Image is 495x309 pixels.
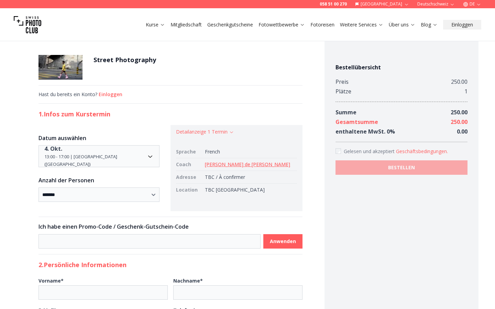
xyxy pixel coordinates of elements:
td: French [202,146,297,158]
div: 1 [464,87,467,96]
h3: Anzahl der Personen [38,176,159,184]
button: Date [38,145,159,167]
input: Nachname* [173,285,302,300]
img: Street Photography [38,55,82,80]
span: 0.00 [457,128,467,135]
button: Blog [418,20,440,30]
div: Summe [335,107,356,117]
div: enthaltene MwSt. 0 % [335,127,395,136]
a: Fotowettbewerbe [258,21,305,28]
a: Geschenkgutscheine [207,21,253,28]
h1: Street Photography [93,55,156,65]
td: Sprache [176,146,202,158]
span: 250.00 [451,108,467,116]
a: Fotoreisen [310,21,334,28]
div: Preis [335,77,349,87]
a: Mitgliedschaft [170,21,202,28]
button: Anwenden [263,234,302,249]
button: BESTELLEN [335,160,467,175]
a: 058 51 00 270 [320,1,347,7]
div: Plätze [335,87,351,96]
button: Mitgliedschaft [168,20,205,30]
img: Swiss photo club [14,11,41,38]
button: Über uns [386,20,418,30]
button: Einloggen [99,91,122,98]
b: Nachname * [173,277,203,284]
b: BESTELLEN [388,164,415,171]
input: Vorname* [38,285,168,300]
b: Vorname * [38,277,64,284]
button: Fotowettbewerbe [256,20,308,30]
a: Weitere Services [340,21,383,28]
td: Coach [176,158,202,171]
b: Anwenden [270,238,296,245]
a: [PERSON_NAME] de [PERSON_NAME] [205,161,290,168]
input: Accept terms [335,148,341,154]
td: TBC / À confirmer [202,171,297,184]
h4: Bestellübersicht [335,63,467,71]
button: Geschenkgutscheine [205,20,256,30]
button: Einloggen [443,20,481,30]
h3: Ich habe einen Promo-Code / Geschenk-Gutschein-Code [38,222,302,231]
h3: Datum auswählen [38,134,159,142]
button: Weitere Services [337,20,386,30]
h2: 1. Infos zum Kurstermin [38,109,302,119]
h2: 2. Persönliche Informationen [38,260,302,270]
span: 250.00 [451,118,467,126]
td: TBC [GEOGRAPHIC_DATA] [202,184,297,196]
td: Adresse [176,171,202,184]
a: Blog [421,21,438,28]
button: Detailanzeige 1 Termin [176,128,234,135]
a: Über uns [389,21,415,28]
td: Location [176,184,202,196]
div: Hast du bereits ein Konto? [38,91,302,98]
button: Fotoreisen [308,20,337,30]
div: Gesamtsumme [335,117,378,127]
div: 250.00 [451,77,467,87]
button: Accept termsGelesen und akzeptiert [396,148,448,155]
a: Kurse [146,21,165,28]
button: Kurse [143,20,168,30]
span: Gelesen und akzeptiert [344,148,396,154]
